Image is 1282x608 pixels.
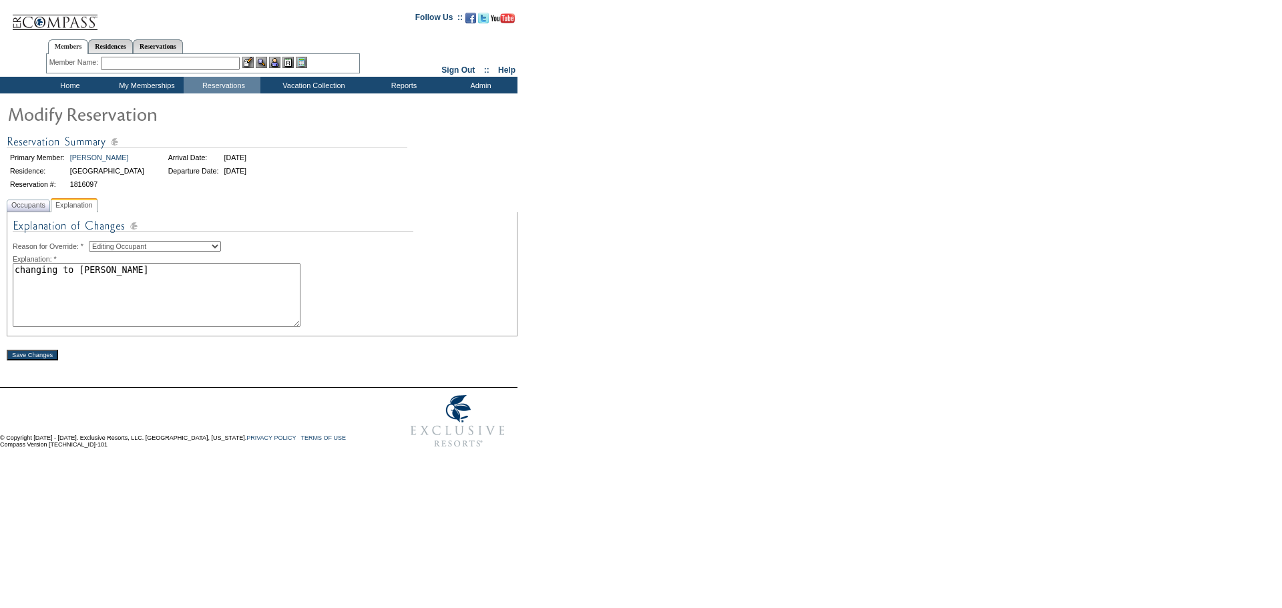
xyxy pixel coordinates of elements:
td: Residence: [8,165,67,177]
img: Impersonate [269,57,280,68]
td: 1816097 [68,178,146,190]
img: Compass Home [11,3,98,31]
a: Residences [88,39,133,53]
td: Reservation #: [8,178,67,190]
input: Save Changes [7,350,58,360]
img: Reservation Summary [7,133,407,150]
img: Become our fan on Facebook [465,13,476,23]
td: Follow Us :: [415,11,463,27]
img: b_calculator.gif [296,57,307,68]
img: Subscribe to our YouTube Channel [491,13,515,23]
td: Departure Date: [166,165,221,177]
div: Member Name: [49,57,101,68]
a: Become our fan on Facebook [465,17,476,25]
a: [PERSON_NAME] [70,154,129,162]
a: Subscribe to our YouTube Channel [491,17,515,25]
img: Reservations [282,57,294,68]
td: Arrival Date: [166,151,221,164]
a: Help [498,65,515,75]
span: Explanation [53,198,95,212]
a: Follow us on Twitter [478,17,489,25]
img: Follow us on Twitter [478,13,489,23]
a: Reservations [133,39,183,53]
td: [GEOGRAPHIC_DATA] [68,165,146,177]
td: [DATE] [222,151,248,164]
img: Explanation of Changes [13,218,413,241]
td: Vacation Collection [260,77,364,93]
span: Reason for Override: * [13,242,89,250]
img: Exclusive Resorts [398,388,517,454]
img: View [256,57,267,68]
a: Members [48,39,89,54]
span: Occupants [9,198,48,212]
td: [DATE] [222,165,248,177]
td: Admin [441,77,517,93]
td: Reservations [184,77,260,93]
a: Sign Out [441,65,475,75]
a: TERMS OF USE [301,434,347,441]
span: :: [484,65,489,75]
td: Reports [364,77,441,93]
td: Primary Member: [8,151,67,164]
a: PRIVACY POLICY [246,434,296,441]
img: b_edit.gif [242,57,254,68]
div: Explanation: * [13,255,511,263]
td: Home [30,77,107,93]
img: Modify Reservation [7,100,274,127]
td: My Memberships [107,77,184,93]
